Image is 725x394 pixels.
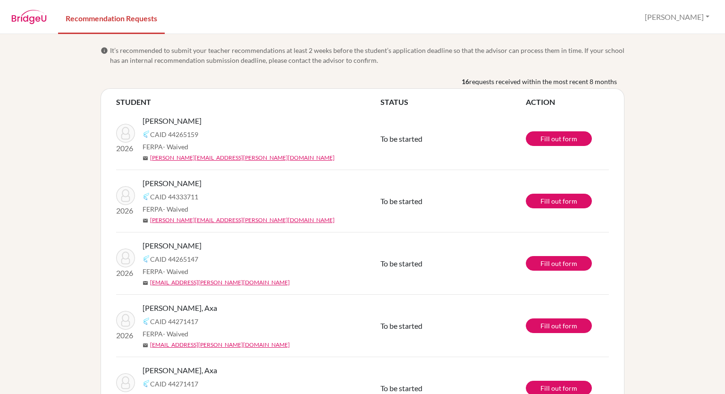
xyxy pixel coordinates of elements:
span: CAID 44271417 [150,379,198,389]
img: Padilla, María [116,248,135,267]
img: Matute, Axa [116,373,135,392]
span: [PERSON_NAME] [143,178,202,189]
a: Fill out form [526,131,592,146]
span: To be started [380,259,422,268]
span: CAID 44271417 [150,317,198,326]
p: 2026 [116,330,135,341]
button: [PERSON_NAME] [641,8,714,26]
span: FERPA [143,142,188,152]
span: CAID 44265159 [150,129,198,139]
span: FERPA [143,266,188,276]
img: Common App logo [143,380,150,387]
span: It’s recommended to submit your teacher recommendations at least 2 weeks before the student’s app... [110,45,624,65]
span: FERPA [143,204,188,214]
img: Matute, Axa [116,311,135,330]
span: CAID 44265147 [150,254,198,264]
span: info [101,47,108,54]
span: [PERSON_NAME] [143,240,202,251]
a: Recommendation Requests [58,1,165,34]
span: - Waived [163,143,188,151]
span: - Waived [163,205,188,213]
span: mail [143,155,148,161]
span: requests received within the most recent 8 months [469,77,617,86]
img: Common App logo [143,193,150,200]
th: ACTION [526,96,609,108]
a: [EMAIL_ADDRESS][PERSON_NAME][DOMAIN_NAME] [150,278,290,287]
th: STUDENT [116,96,380,108]
a: [PERSON_NAME][EMAIL_ADDRESS][PERSON_NAME][DOMAIN_NAME] [150,216,335,224]
img: Common App logo [143,130,150,138]
a: Fill out form [526,256,592,271]
a: Fill out form [526,318,592,333]
img: BridgeU logo [11,10,47,24]
img: Common App logo [143,255,150,263]
span: To be started [380,321,422,330]
p: 2026 [116,143,135,154]
span: [PERSON_NAME] [143,115,202,127]
span: - Waived [163,267,188,275]
span: mail [143,218,148,223]
th: STATUS [380,96,526,108]
span: To be started [380,384,422,393]
p: 2026 [116,205,135,216]
span: To be started [380,134,422,143]
img: Cáceres, Ana [116,186,135,205]
a: Fill out form [526,194,592,208]
span: CAID 44333711 [150,192,198,202]
img: Guerrero, Daniel [116,124,135,143]
a: [EMAIL_ADDRESS][PERSON_NAME][DOMAIN_NAME] [150,341,290,349]
span: mail [143,343,148,348]
a: [PERSON_NAME][EMAIL_ADDRESS][PERSON_NAME][DOMAIN_NAME] [150,154,335,162]
p: 2026 [116,267,135,279]
img: Common App logo [143,317,150,325]
span: - Waived [163,330,188,338]
span: To be started [380,197,422,206]
b: 16 [462,77,469,86]
span: mail [143,280,148,286]
span: FERPA [143,329,188,339]
span: [PERSON_NAME], Axa [143,365,217,376]
span: [PERSON_NAME], Axa [143,302,217,314]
